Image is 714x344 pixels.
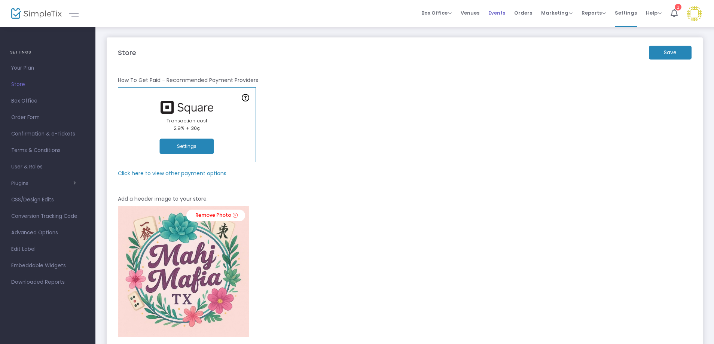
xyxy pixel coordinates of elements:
[11,162,84,172] span: User & Roles
[11,211,84,221] span: Conversion Tracking Code
[421,9,452,16] span: Box Office
[242,94,249,101] img: question-mark
[514,3,532,22] span: Orders
[615,3,637,22] span: Settings
[118,76,258,84] m-panel-subtitle: How To Get Paid - Recommended Payment Providers
[174,125,200,132] span: 2.9% + 30¢
[11,63,84,73] span: Your Plan
[11,195,84,205] span: CSS/Design Edits
[675,4,681,10] div: 1
[11,180,76,186] button: Plugins
[11,277,84,287] span: Downloaded Reports
[582,9,606,16] span: Reports
[649,46,692,60] m-button: Save
[186,210,245,221] a: Remove Photo
[488,3,505,22] span: Events
[461,3,479,22] span: Venues
[11,96,84,106] span: Box Office
[160,139,214,154] button: Settings
[118,206,249,337] img: mahjmafia.jpg
[11,129,84,139] span: Confirmation & e-Tickets
[167,117,207,124] span: Transaction cost
[11,261,84,271] span: Embeddable Widgets
[118,170,226,177] m-panel-subtitle: Click here to view other payment options
[118,195,208,203] m-panel-subtitle: Add a header image to your store.
[11,80,84,89] span: Store
[157,101,217,114] img: square.png
[11,146,84,155] span: Terms & Conditions
[646,9,662,16] span: Help
[11,228,84,238] span: Advanced Options
[10,45,85,60] h4: SETTINGS
[11,113,84,122] span: Order Form
[11,244,84,254] span: Edit Label
[118,48,136,58] m-panel-title: Store
[541,9,573,16] span: Marketing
